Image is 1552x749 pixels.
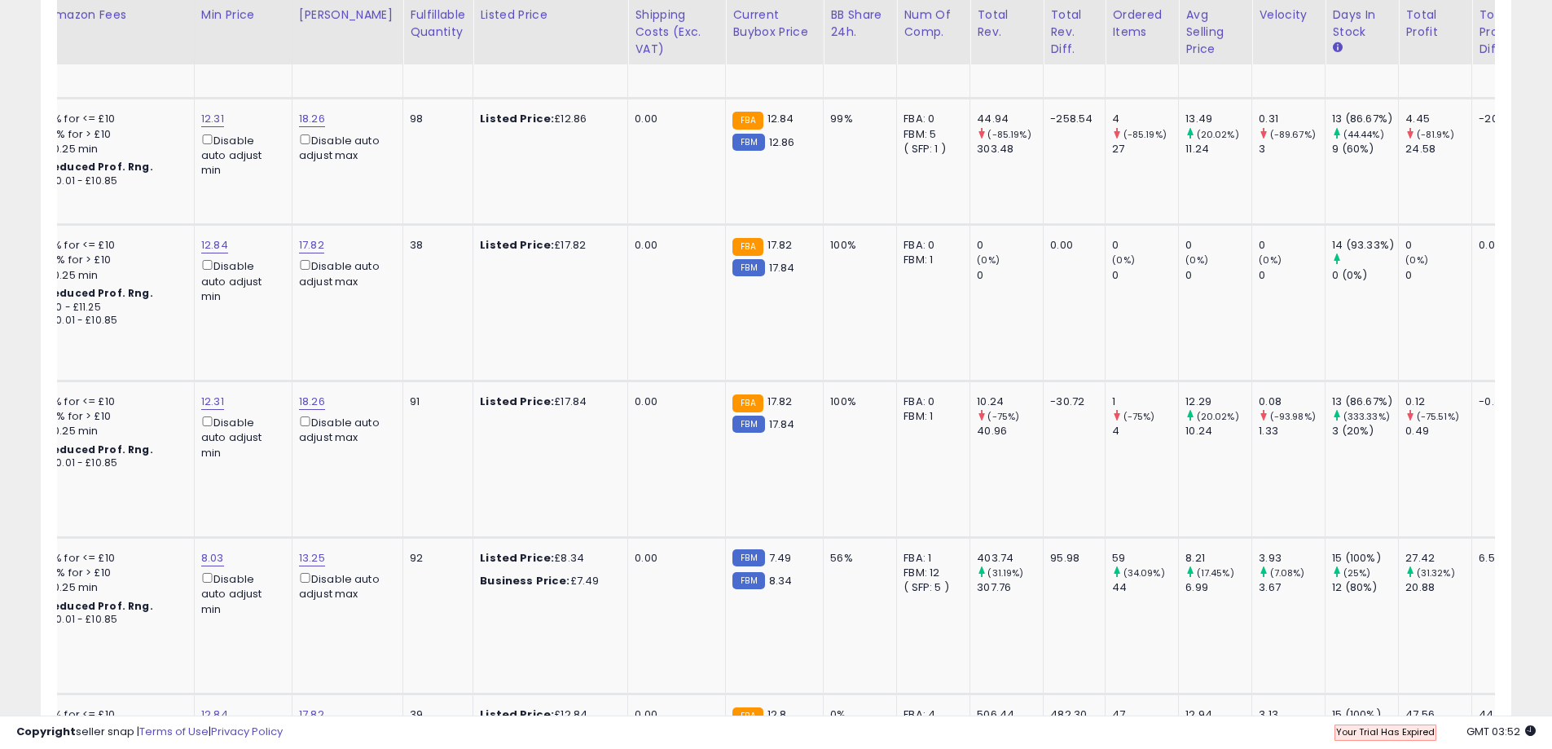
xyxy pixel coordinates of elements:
div: Disable auto adjust max [299,413,390,445]
div: 10.24 [1185,424,1251,438]
div: 3.67 [1259,580,1325,595]
div: 0.00 [635,394,713,409]
div: Disable auto adjust max [299,131,390,163]
small: (0%) [1405,253,1428,267]
small: (31.19%) [987,566,1023,579]
small: FBM [732,572,764,589]
div: £0.25 min [46,268,182,283]
div: 9 (60%) [1332,142,1398,156]
div: Total Profit [1405,7,1465,41]
div: £17.82 [480,238,615,253]
div: 8% for <= £10 [46,112,182,126]
div: Disable auto adjust min [201,413,279,460]
div: 95.98 [1050,551,1093,566]
div: 0.00 [1050,238,1093,253]
a: 13.25 [299,550,325,566]
div: Num of Comp. [904,7,963,41]
small: (-93.98%) [1270,410,1316,423]
div: 15% for > £10 [46,253,182,267]
div: FBM: 1 [904,409,957,424]
div: 0 [1405,268,1471,283]
div: 303.48 [977,142,1043,156]
b: Listed Price: [480,237,554,253]
div: 403.74 [977,551,1043,566]
div: 24.58 [1405,142,1471,156]
div: 0.49 [1405,424,1471,438]
div: -0.37 [1479,394,1511,409]
small: FBA [732,112,763,130]
div: ( SFP: 1 ) [904,142,957,156]
div: 3 [1259,142,1325,156]
div: £10.01 - £10.85 [46,456,182,470]
div: £0.25 min [46,142,182,156]
div: Velocity [1259,7,1318,24]
div: 0 [1405,238,1471,253]
small: (-85.19%) [1123,128,1167,141]
span: 8.34 [769,573,793,588]
small: (20.02%) [1197,128,1239,141]
div: 0 (0%) [1332,268,1398,283]
div: £10.01 - £10.85 [46,314,182,328]
div: 0 [1185,238,1251,253]
small: FBM [732,259,764,276]
div: 1 [1112,394,1178,409]
div: BB Share 24h. [830,7,890,41]
b: Reduced Prof. Rng. [46,599,153,613]
small: (44.44%) [1343,128,1384,141]
div: 27 [1112,142,1178,156]
div: 92 [410,551,460,566]
div: FBA: 0 [904,238,957,253]
div: 100% [830,238,884,253]
small: FBA [732,394,763,412]
div: £0.25 min [46,580,182,595]
div: Ordered Items [1112,7,1172,41]
div: FBM: 5 [904,127,957,142]
span: 12.84 [767,111,794,126]
div: 307.76 [977,580,1043,595]
div: Disable auto adjust min [201,570,279,617]
div: 13 (86.67%) [1332,394,1398,409]
small: Days In Stock. [1332,41,1342,55]
div: FBA: 0 [904,112,957,126]
div: £7.49 [480,574,615,588]
div: Avg Selling Price [1185,7,1245,58]
small: (-75%) [987,410,1019,423]
div: 44.94 [977,112,1043,126]
div: Total Profit Diff. [1479,7,1517,58]
div: 11.24 [1185,142,1251,156]
a: 12.31 [201,394,224,410]
div: £0.25 min [46,424,182,438]
div: £8.34 [480,551,615,566]
small: (-89.67%) [1270,128,1316,141]
div: 0 [1259,238,1325,253]
b: Reduced Prof. Rng. [46,160,153,174]
a: 8.03 [201,550,224,566]
div: Amazon Fees [46,7,187,24]
div: 6.99 [1185,580,1251,595]
div: 0 [977,268,1043,283]
div: £10.01 - £10.85 [46,174,182,188]
div: 0 [1112,238,1178,253]
div: 13 (86.67%) [1332,112,1398,126]
div: 14 (93.33%) [1332,238,1398,253]
div: [PERSON_NAME] [299,7,396,24]
div: -20.13 [1479,112,1511,126]
div: FBM: 12 [904,566,957,580]
span: 7.49 [769,550,792,566]
div: £12.86 [480,112,615,126]
div: 40.96 [977,424,1043,438]
div: 12.29 [1185,394,1251,409]
small: (31.32%) [1417,566,1455,579]
div: 0.00 [635,112,713,126]
div: £10.01 - £10.85 [46,613,182,627]
div: 12 (80%) [1332,580,1398,595]
a: 18.26 [299,394,325,410]
small: FBA [732,238,763,256]
small: (20.02%) [1197,410,1239,423]
div: 15% for > £10 [46,409,182,424]
div: Current Buybox Price [732,7,816,41]
small: (25%) [1343,566,1371,579]
div: 4 [1112,112,1178,126]
div: £10 - £11.25 [46,301,182,315]
div: Shipping Costs (Exc. VAT) [635,7,719,58]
